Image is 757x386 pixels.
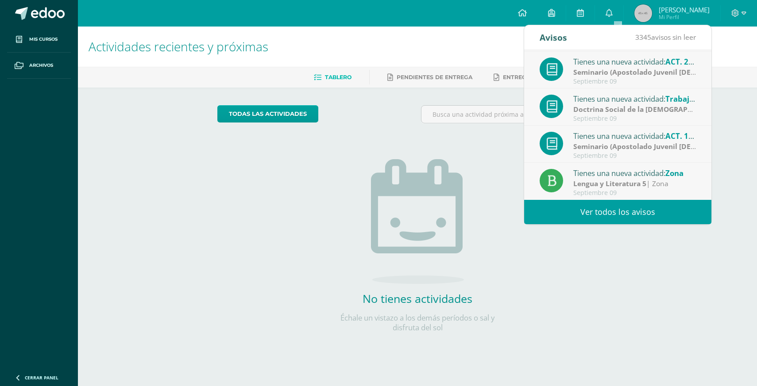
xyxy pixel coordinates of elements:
[7,27,71,53] a: Mis cursos
[573,104,696,115] div: | Zona
[217,105,318,122] a: todas las Actividades
[397,74,472,80] span: Pendientes de entrega
[665,94,713,104] span: Trabajo Final
[659,5,710,14] span: [PERSON_NAME]
[421,106,618,123] input: Busca una actividad próxima aquí...
[7,53,71,79] a: Archivos
[635,32,651,42] span: 3345
[573,130,696,141] div: Tienes una nueva actividad:
[573,179,696,189] div: | Zona
[29,36,58,43] span: Mis cursos
[573,78,696,85] div: Septiembre 09
[665,168,684,178] span: Zona
[314,70,351,84] a: Tablero
[540,25,567,50] div: Avisos
[325,74,351,80] span: Tablero
[29,62,53,69] span: Archivos
[503,74,542,80] span: Entregadas
[573,141,696,152] div: | Zona
[329,291,506,306] h2: No tienes actividades
[573,189,696,197] div: Septiembre 09
[573,179,646,188] strong: Lengua y Literatura 5
[494,70,542,84] a: Entregadas
[371,159,464,284] img: no_activities.png
[573,67,696,77] div: | Zona
[634,4,652,22] img: 45x45
[89,38,268,55] span: Actividades recientes y próximas
[573,104,723,114] strong: Doctrina Social de la [DEMOGRAPHIC_DATA]
[25,375,58,381] span: Cerrar panel
[659,13,710,21] span: Mi Perfil
[573,152,696,160] div: Septiembre 09
[635,32,696,42] span: avisos sin leer
[573,115,696,122] div: Septiembre 09
[573,93,696,104] div: Tienes una nueva actividad:
[573,56,696,67] div: Tienes una nueva actividad:
[524,200,711,224] a: Ver todos los avisos
[387,70,472,84] a: Pendientes de entrega
[329,313,506,332] p: Échale un vistazo a los demás períodos o sal y disfruta del sol
[573,167,696,179] div: Tienes una nueva actividad:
